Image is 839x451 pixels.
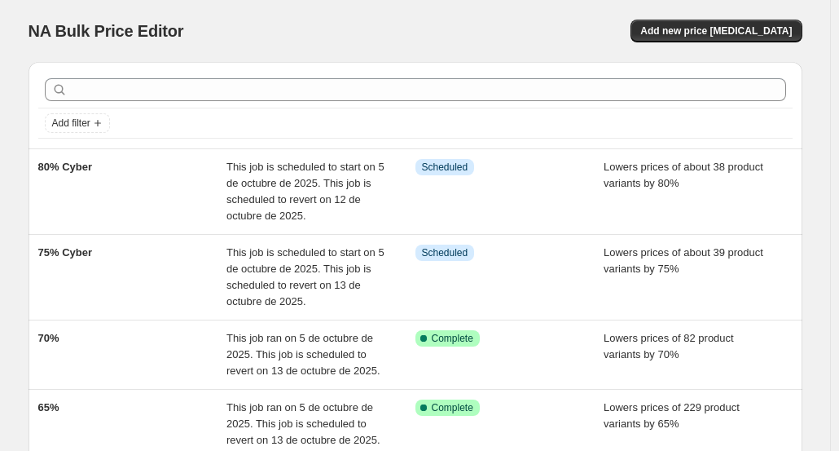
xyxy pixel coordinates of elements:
span: This job is scheduled to start on 5 de octubre de 2025. This job is scheduled to revert on 12 de ... [226,161,384,222]
span: Add filter [52,117,90,130]
span: NA Bulk Price Editor [29,22,184,40]
span: Scheduled [422,161,468,174]
button: Add new price [MEDICAL_DATA] [630,20,802,42]
span: Lowers prices of 229 product variants by 65% [604,401,740,430]
span: This job ran on 5 de octubre de 2025. This job is scheduled to revert on 13 de octubre de 2025. [226,332,380,377]
button: Add filter [45,113,110,133]
span: Lowers prices of 82 product variants by 70% [604,332,734,360]
span: Lowers prices of about 38 product variants by 80% [604,161,763,189]
span: Add new price [MEDICAL_DATA] [640,24,792,38]
span: Lowers prices of about 39 product variants by 75% [604,246,763,275]
span: Complete [432,401,473,414]
span: Complete [432,332,473,345]
span: 80% Cyber [38,161,92,173]
span: This job is scheduled to start on 5 de octubre de 2025. This job is scheduled to revert on 13 de ... [226,246,384,307]
span: Scheduled [422,246,468,259]
span: 70% [38,332,59,344]
span: 65% [38,401,59,413]
span: 75% Cyber [38,246,92,259]
span: This job ran on 5 de octubre de 2025. This job is scheduled to revert on 13 de octubre de 2025. [226,401,380,446]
